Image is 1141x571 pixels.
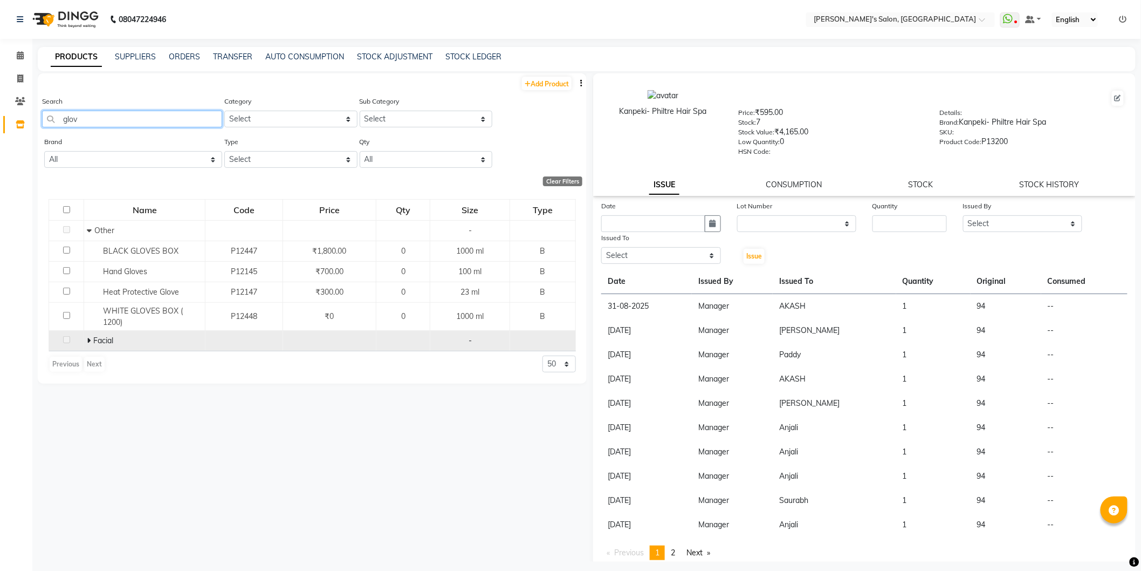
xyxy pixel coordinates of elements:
[738,118,756,127] label: Stock:
[773,318,896,343] td: [PERSON_NAME]
[1041,343,1128,367] td: --
[543,176,582,186] div: Clear Filters
[692,513,773,537] td: Manager
[971,464,1041,488] td: 94
[213,52,252,62] a: TRANSFER
[940,136,1125,151] div: P13200
[601,513,692,537] td: [DATE]
[601,464,692,488] td: [DATE]
[44,137,62,147] label: Brand
[773,294,896,319] td: AKASH
[692,367,773,391] td: Manager
[601,318,692,343] td: [DATE]
[738,107,924,122] div: ₹595.00
[42,97,63,106] label: Search
[738,127,774,137] label: Stock Value:
[460,287,479,297] span: 23 ml
[766,180,822,189] a: CONSUMPTION
[971,513,1041,537] td: 94
[896,464,971,488] td: 1
[540,267,546,276] span: B
[940,118,959,127] label: Brand:
[601,546,1128,560] nav: Pagination
[896,318,971,343] td: 1
[971,391,1041,416] td: 94
[511,200,575,220] div: Type
[971,488,1041,513] td: 94
[315,267,343,276] span: ₹700.00
[604,106,722,117] div: Kanpeki- Philtre Hair Spa
[522,77,572,90] a: Add Product
[1041,367,1128,391] td: --
[1041,391,1128,416] td: --
[87,226,94,235] span: Collapse Row
[315,287,343,297] span: ₹300.00
[28,4,101,35] img: logo
[87,336,93,345] span: Expand Row
[469,336,472,345] span: -
[971,440,1041,464] td: 94
[773,440,896,464] td: Anjali
[601,201,616,211] label: Date
[671,548,675,558] span: 2
[231,267,257,276] span: P12145
[896,269,971,294] th: Quantity
[224,97,251,106] label: Category
[85,200,204,220] div: Name
[896,513,971,537] td: 1
[540,246,546,256] span: B
[655,548,659,558] span: 1
[692,294,773,319] td: Manager
[692,269,773,294] th: Issued By
[940,127,954,137] label: SKU:
[940,137,982,147] label: Product Code:
[601,233,629,243] label: Issued To
[601,416,692,440] td: [DATE]
[692,391,773,416] td: Manager
[360,97,400,106] label: Sub Category
[692,416,773,440] td: Manager
[231,287,257,297] span: P12147
[1041,464,1128,488] td: --
[377,200,429,220] div: Qty
[119,4,166,35] b: 08047224946
[971,367,1041,391] td: 94
[445,52,501,62] a: STOCK LEDGER
[1041,318,1128,343] td: --
[971,343,1041,367] td: 94
[971,416,1041,440] td: 94
[738,126,924,141] div: ₹4,165.00
[103,246,178,256] span: BLACK GLOVES BOX
[94,226,114,235] span: Other
[601,343,692,367] td: [DATE]
[738,137,780,147] label: Low Quantity:
[692,440,773,464] td: Manager
[103,287,179,297] span: Heat Protective Glove
[971,269,1041,294] th: Original
[692,464,773,488] td: Manager
[313,246,347,256] span: ₹1,800.00
[456,311,484,321] span: 1000 ml
[103,267,147,276] span: Hand Gloves
[601,391,692,416] td: [DATE]
[51,47,102,67] a: PRODUCTS
[738,108,755,118] label: Price:
[896,367,971,391] td: 1
[737,201,773,211] label: Lot Number
[692,318,773,343] td: Manager
[738,147,771,157] label: HSN Code:
[601,269,692,294] th: Date
[42,111,222,127] input: Search by product name or code
[1041,294,1128,319] td: --
[115,52,156,62] a: SUPPLIERS
[540,287,546,297] span: B
[540,311,546,321] span: B
[744,249,765,264] button: Issue
[648,90,678,101] img: avatar
[872,201,898,211] label: Quantity
[909,180,933,189] a: STOCK
[896,416,971,440] td: 1
[896,391,971,416] td: 1
[93,336,113,345] span: Facial
[963,201,992,211] label: Issued By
